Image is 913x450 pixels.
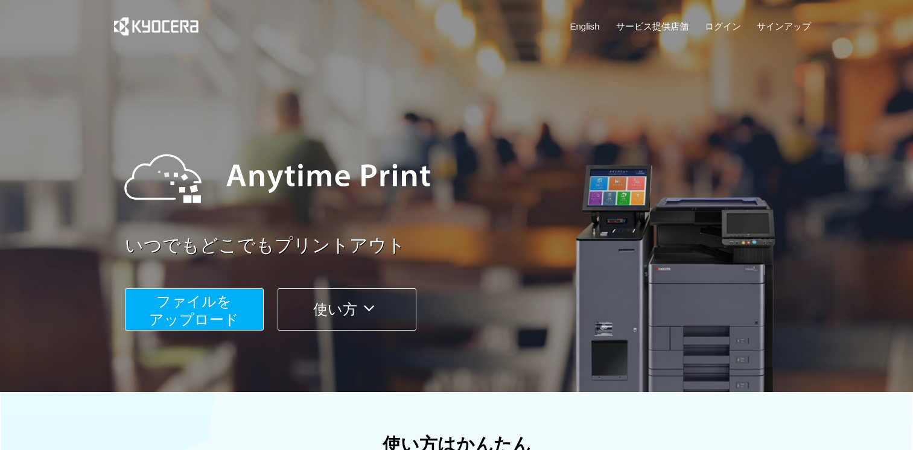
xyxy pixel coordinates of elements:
a: ログイン [705,20,741,33]
a: English [570,20,600,33]
a: サインアップ [757,20,811,33]
a: サービス提供店舗 [616,20,689,33]
button: ファイルを​​アップロード [125,288,264,331]
a: いつでもどこでもプリントアウト [125,233,819,259]
span: ファイルを ​​アップロード [149,293,239,328]
button: 使い方 [278,288,416,331]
